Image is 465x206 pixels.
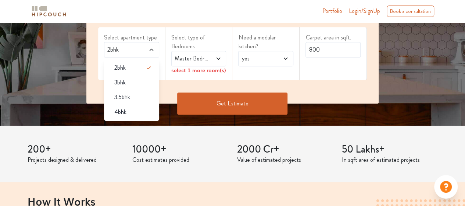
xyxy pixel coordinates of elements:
[387,6,434,17] div: Book a consultation
[342,156,438,164] p: In sqft area of estimated projects
[237,143,333,156] h3: 2000 Cr+
[132,156,228,164] p: Cost estimates provided
[238,33,293,51] label: Need a modular kitchen?
[173,54,210,63] span: Master Bedroom
[28,156,124,164] p: Projects designed & delivered
[177,92,287,115] button: Get Estimate
[31,5,67,18] img: logo-horizontal.svg
[322,7,342,15] a: Portfolio
[104,33,159,42] label: Select apartment type
[240,54,276,63] span: yes
[106,45,142,54] span: 2bhk
[171,33,226,51] label: Select type of Bedrooms
[305,42,361,57] input: Enter area sqft
[342,143,438,156] h3: 50 Lakhs+
[349,7,380,15] span: Login/SignUp
[114,78,126,87] span: 3bhk
[305,33,361,42] label: Carpet area in sqft.
[114,93,130,102] span: 3.5bhk
[132,143,228,156] h3: 10000+
[114,63,126,72] span: 2bhk
[28,143,124,156] h3: 200+
[171,66,226,74] div: select 1 more room(s)
[114,108,126,116] span: 4bhk
[31,3,67,20] span: logo-horizontal.svg
[237,156,333,164] p: Value of estimated projects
